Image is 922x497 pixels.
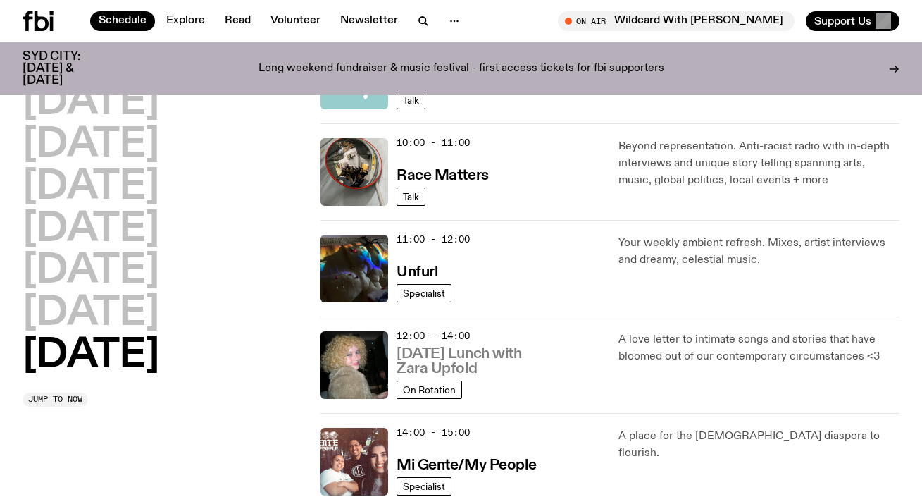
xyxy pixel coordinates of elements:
[397,458,536,473] h3: Mi Gente/My People
[397,188,425,206] a: Talk
[618,138,899,189] p: Beyond representation. Anti-racist radio with in-depth interviews and unique story telling spanni...
[397,426,470,439] span: 14:00 - 15:00
[403,384,456,395] span: On Rotation
[806,11,899,31] button: Support Us
[23,393,88,407] button: Jump to now
[28,395,82,403] span: Jump to now
[558,11,795,31] button: On AirWildcard With [PERSON_NAME]
[403,191,419,202] span: Talk
[397,166,489,183] a: Race Matters
[23,336,159,376] button: [DATE]
[320,331,388,399] img: A digital camera photo of Zara looking to her right at the camera, smiling. She is wearing a ligh...
[397,344,602,376] a: [DATE] Lunch with Zara Upfold
[397,381,462,399] a: On Rotation
[397,347,602,376] h3: [DATE] Lunch with Zara Upfold
[397,136,470,149] span: 10:00 - 11:00
[23,125,159,165] button: [DATE]
[618,428,899,462] p: A place for the [DEMOGRAPHIC_DATA] diaspora to flourish.
[397,477,451,496] a: Specialist
[258,63,664,75] p: Long weekend fundraiser & music festival - first access tickets for fbi supporters
[397,91,425,109] a: Talk
[23,168,159,207] button: [DATE]
[320,138,388,206] img: A photo of the Race Matters team taken in a rear view or "blindside" mirror. A bunch of people of...
[216,11,259,31] a: Read
[397,329,470,343] span: 12:00 - 14:00
[262,11,329,31] a: Volunteer
[618,235,899,269] p: Your weekly ambient refresh. Mixes, artist interviews and dreamy, celestial music.
[397,284,451,302] a: Specialist
[23,83,159,123] button: [DATE]
[397,168,489,183] h3: Race Matters
[158,11,213,31] a: Explore
[618,331,899,365] p: A love letter to intimate songs and stories that have bloomed out of our contemporary circumstanc...
[403,288,445,298] span: Specialist
[90,11,155,31] a: Schedule
[814,15,871,27] span: Support Us
[397,262,437,280] a: Unfurl
[332,11,406,31] a: Newsletter
[397,455,536,473] a: Mi Gente/My People
[23,210,159,250] button: [DATE]
[403,481,445,491] span: Specialist
[23,51,113,87] h3: SYD CITY: [DATE] & [DATE]
[397,233,470,246] span: 11:00 - 12:00
[397,265,437,280] h3: Unfurl
[320,235,388,302] img: A piece of fabric is pierced by sewing pins with different coloured heads, a rainbow light is cas...
[403,94,419,105] span: Talk
[23,294,159,333] button: [DATE]
[23,252,159,291] button: [DATE]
